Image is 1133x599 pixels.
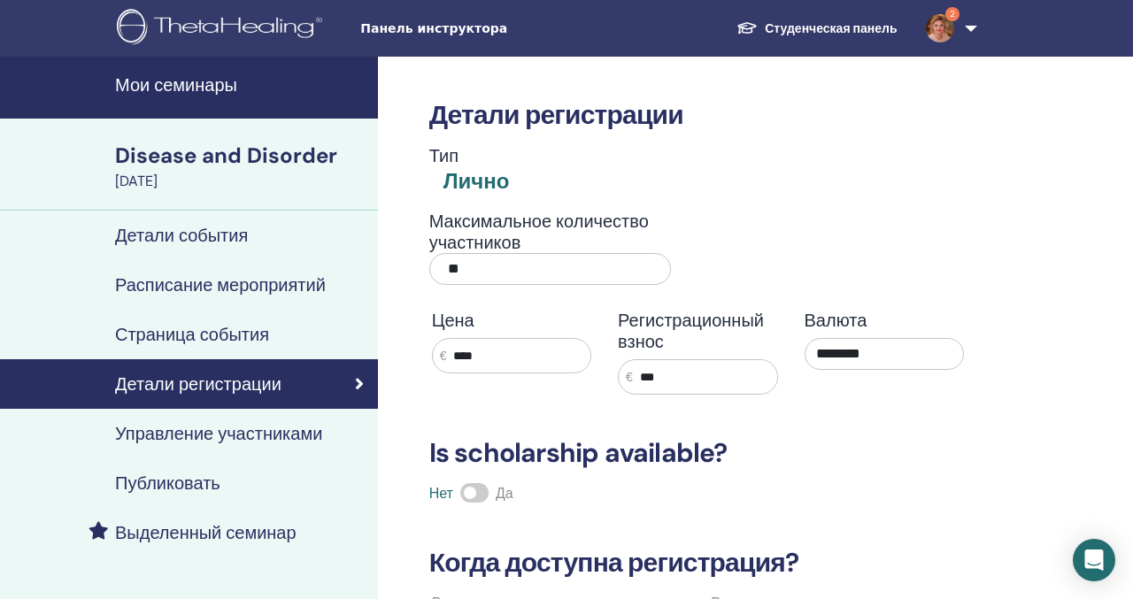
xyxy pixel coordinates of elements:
[440,347,447,365] span: €
[115,472,220,494] h4: Публиковать
[1073,539,1115,581] div: Open Intercom Messenger
[618,310,777,352] h4: Регистрационный взнос
[419,547,977,579] h3: Когда доступна регистрация?
[496,484,513,503] span: Да
[115,324,269,345] h4: Страница события
[419,99,977,131] h3: Детали регистрации
[432,310,591,331] h4: Цена
[419,437,977,469] h3: Is scholarship available?
[104,141,378,192] a: Disease and Disorder[DATE]
[722,12,911,45] a: Студенческая панель
[115,74,367,96] h4: Мои семинары
[429,484,453,503] span: Нет
[360,19,626,38] span: Панель инструктора
[115,373,281,395] h4: Детали регистрации
[805,310,964,331] h4: Валюта
[115,171,367,192] div: [DATE]
[115,522,297,543] h4: Выделенный семинар
[945,7,960,21] span: 2
[429,145,510,166] h4: Тип
[115,225,248,246] h4: Детали события
[117,9,328,49] img: logo.png
[115,141,367,171] div: Disease and Disorder
[443,166,510,196] div: Лично
[626,368,633,387] span: €
[115,274,326,296] h4: Расписание мероприятий
[926,14,954,42] img: default.jpg
[736,20,758,35] img: graduation-cap-white.svg
[429,253,672,285] input: Максимальное количество участников
[115,423,322,444] h4: Управление участниками
[429,211,672,253] h4: Максимальное количество участников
